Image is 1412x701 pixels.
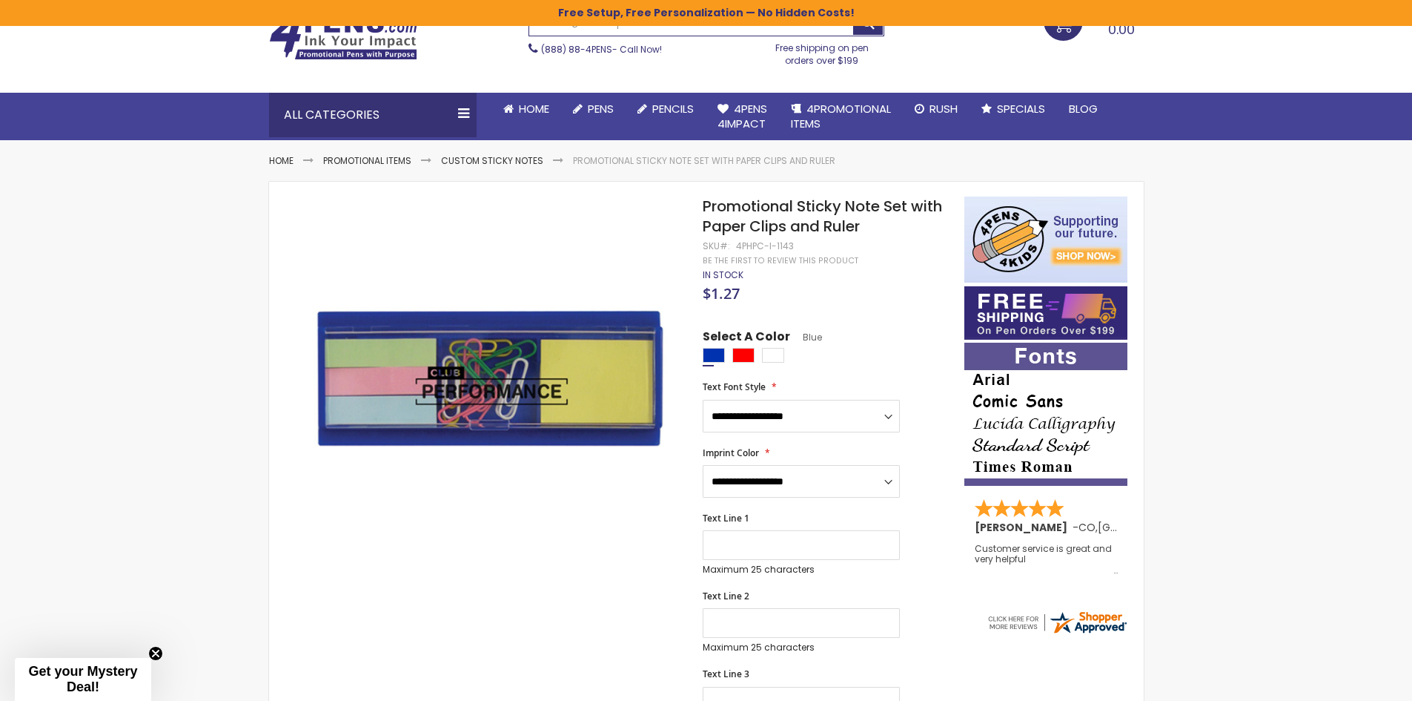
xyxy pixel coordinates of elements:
span: Select A Color [703,329,790,349]
span: Text Line 2 [703,590,749,602]
span: Text Line 1 [703,512,749,524]
p: Maximum 25 characters [703,564,900,576]
img: 4pens.com widget logo [986,609,1128,636]
a: (888) 88-4PENS [541,43,612,56]
a: Home [491,93,561,125]
p: Maximum 25 characters [703,642,900,654]
span: 0.00 [1108,20,1135,39]
span: Specials [997,101,1045,116]
div: White [762,348,784,363]
a: Pencils [626,93,706,125]
span: - Call Now! [541,43,662,56]
a: 4PROMOTIONALITEMS [779,93,903,141]
a: Rush [903,93,969,125]
a: Specials [969,93,1057,125]
span: In stock [703,269,743,281]
span: Text Line 3 [703,668,749,680]
a: Custom Sticky Notes [441,154,543,167]
img: Free shipping on orders over $199 [964,286,1127,340]
a: Promotional Items [323,154,411,167]
div: 4PHPC-I-1143 [736,240,794,252]
span: Pens [588,101,614,116]
span: Pencils [652,101,694,116]
span: Home [519,101,549,116]
span: [PERSON_NAME] [975,520,1073,535]
li: Promotional Sticky Note Set with Paper Clips and Ruler [573,155,835,167]
strong: SKU [703,240,730,252]
img: 4Pens Custom Pens and Promotional Products [269,13,417,60]
div: Availability [703,269,743,281]
span: $1.27 [703,283,740,303]
span: 4PROMOTIONAL ITEMS [791,101,891,131]
span: Blog [1069,101,1098,116]
span: 4Pens 4impact [717,101,767,131]
div: Free shipping on pen orders over $199 [760,36,884,66]
a: Pens [561,93,626,125]
a: Home [269,154,294,167]
span: Text Font Style [703,381,766,393]
button: Close teaser [148,646,163,661]
span: - , [1073,520,1207,535]
div: All Categories [269,93,477,137]
a: Be the first to review this product [703,255,858,266]
a: 4Pens4impact [706,93,779,141]
span: Promotional Sticky Note Set with Paper Clips and Ruler [703,196,942,237]
a: 4pens.com certificate URL [986,626,1128,639]
div: Blue [703,348,725,363]
img: 4phpc-i-1143-promotional-sticky-note-set-with-paper-clips-and-ruler-blue_1.jpg [299,195,683,580]
img: 4pens 4 kids [964,197,1127,283]
span: [GEOGRAPHIC_DATA] [1098,520,1207,535]
div: Red [732,348,755,363]
span: Rush [929,101,958,116]
div: Customer service is great and very helpful [975,544,1118,576]
img: font-personalization-examples [964,343,1127,486]
a: Blog [1057,93,1110,125]
span: Imprint Color [703,447,759,459]
div: Get your Mystery Deal!Close teaser [15,658,151,701]
span: CO [1078,520,1096,535]
span: Blue [790,331,822,343]
span: Get your Mystery Deal! [28,664,137,694]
